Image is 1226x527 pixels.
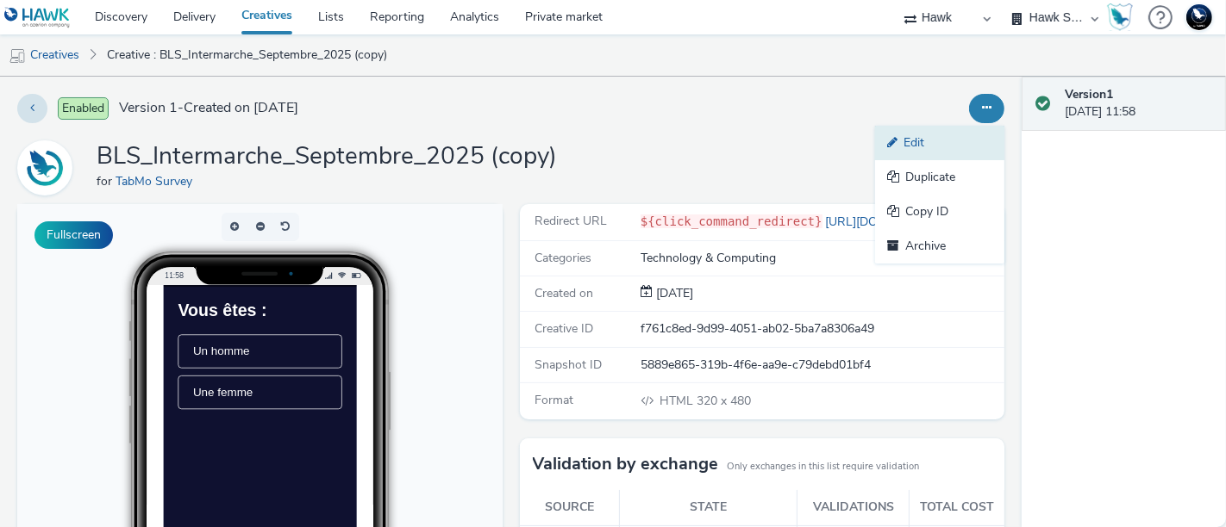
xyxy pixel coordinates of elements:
code: ${click_command_redirect} [641,214,823,228]
a: Archive [875,229,1004,263]
span: for [97,173,116,189]
span: Desktop [365,382,403,393]
span: Creative ID [535,320,594,337]
img: Support Hawk [1186,4,1212,30]
button: Fullscreen [34,221,113,249]
small: Only exchanges in this list require validation [728,460,920,474]
h1: Vous êtes : [21,23,255,51]
th: Validations [798,490,910,525]
a: Creative : BLS_Intermarche_Septembre_2025 (copy) [98,34,396,76]
img: TabMo Survey [20,143,70,193]
img: hawk surveys logo [103,381,172,393]
div: f761c8ed-9d99-4051-ab02-5ba7a8306a49 [641,320,1003,338]
span: Redirect URL [535,213,608,229]
span: [DATE] [653,285,693,301]
span: Smartphone [365,362,421,372]
span: QR Code [365,403,406,413]
li: QR Code [341,398,464,418]
span: Une femme [42,144,128,162]
a: Edit [875,126,1004,160]
a: Duplicate [875,160,1004,195]
th: State [620,490,798,525]
img: mobile [9,47,26,65]
th: Source [520,490,620,525]
a: [URL][DOMAIN_NAME] [823,214,960,230]
h3: Validation by exchange [533,451,719,477]
span: Un homme [42,85,123,103]
th: Total cost [910,490,1004,525]
a: Hawk Academy [1107,3,1140,31]
a: TabMo Survey [17,159,79,176]
span: 11:58 [147,66,166,76]
li: Desktop [341,377,464,398]
span: Categories [535,250,592,266]
li: Smartphone [341,356,464,377]
a: Copy ID [875,195,1004,229]
img: Hawk Academy [1107,3,1133,31]
h1: BLS_Intermarche_Septembre_2025 (copy) [97,140,557,173]
span: 320 x 480 [658,393,751,409]
div: Technology & Computing [641,250,1003,267]
div: [DATE] 11:58 [1065,86,1212,121]
span: Snapshot ID [535,356,603,373]
span: Enabled [58,97,109,120]
a: TabMo Survey [116,173,199,189]
span: Version 1 - Created on [DATE] [119,98,298,118]
img: undefined Logo [4,7,71,28]
span: Created on [535,285,594,301]
span: HTML [660,393,697,409]
div: Creation 02 October 2025, 11:58 [653,285,693,302]
strong: Version 1 [1065,86,1113,102]
div: 5889e865-319b-4f6e-aa9e-c79debd01bf4 [641,356,1003,374]
span: Format [535,392,574,408]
